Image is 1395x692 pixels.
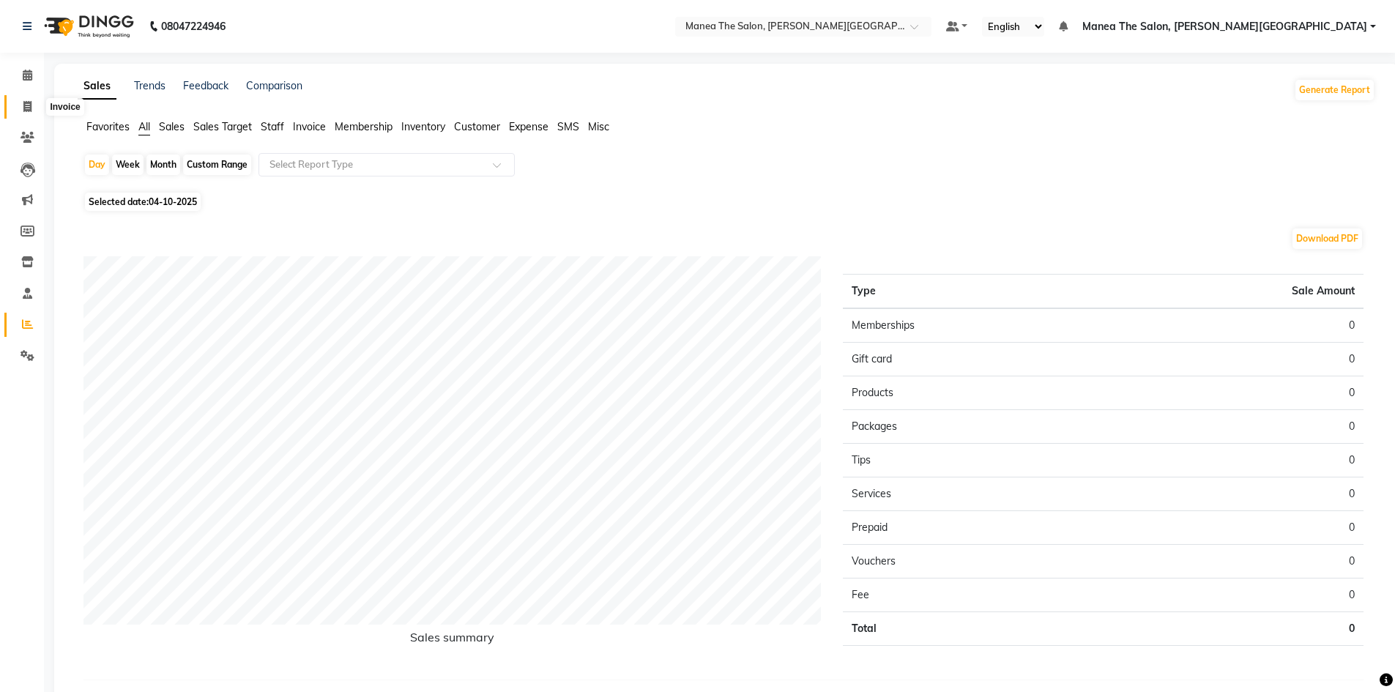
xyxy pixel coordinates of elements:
td: Prepaid [843,511,1103,545]
button: Generate Report [1295,80,1374,100]
span: Sales Target [193,120,252,133]
td: Products [843,376,1103,410]
td: 0 [1104,343,1364,376]
td: Packages [843,410,1103,444]
td: Gift card [843,343,1103,376]
span: Membership [335,120,393,133]
h6: Sales summary [83,630,821,650]
td: 0 [1104,545,1364,578]
span: Manea The Salon, [PERSON_NAME][GEOGRAPHIC_DATA] [1082,19,1367,34]
span: SMS [557,120,579,133]
a: Comparison [246,79,302,92]
td: 0 [1104,444,1364,477]
span: Customer [454,120,500,133]
td: Tips [843,444,1103,477]
a: Trends [134,79,165,92]
a: Feedback [183,79,228,92]
td: 0 [1104,612,1364,646]
td: 0 [1104,578,1364,612]
span: Inventory [401,120,445,133]
td: Services [843,477,1103,511]
span: Selected date: [85,193,201,211]
span: Favorites [86,120,130,133]
td: Vouchers [843,545,1103,578]
b: 08047224946 [161,6,226,47]
a: Sales [78,73,116,100]
img: logo [37,6,138,47]
td: Total [843,612,1103,646]
td: 0 [1104,511,1364,545]
span: Misc [588,120,609,133]
span: 04-10-2025 [149,196,197,207]
td: 0 [1104,477,1364,511]
div: Invoice [46,98,83,116]
th: Sale Amount [1104,275,1364,309]
span: Staff [261,120,284,133]
span: Sales [159,120,185,133]
div: Month [146,155,180,175]
div: Custom Range [183,155,251,175]
td: 0 [1104,308,1364,343]
div: Day [85,155,109,175]
span: All [138,120,150,133]
td: 0 [1104,410,1364,444]
div: Week [112,155,144,175]
td: 0 [1104,376,1364,410]
button: Download PDF [1292,228,1362,249]
span: Expense [509,120,548,133]
td: Fee [843,578,1103,612]
span: Invoice [293,120,326,133]
td: Memberships [843,308,1103,343]
th: Type [843,275,1103,309]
